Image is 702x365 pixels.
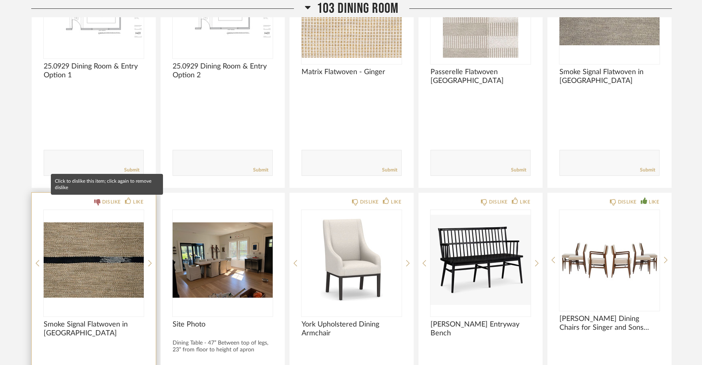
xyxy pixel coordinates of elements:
span: 25.0929 Dining Room & Entry Option 1 [44,62,144,80]
div: DISLIKE [360,198,379,206]
div: Dining Table - 47” Between top of legs, 23” from floor to height of apron [173,340,273,353]
img: undefined [173,210,273,310]
div: DISLIKE [102,198,121,206]
div: 0 [430,210,531,310]
span: York Upholstered Dining Armchair [302,320,402,338]
div: 0 [173,210,273,310]
span: Smoke Signal Flatwoven in [GEOGRAPHIC_DATA] [44,320,144,338]
div: LIKE [649,198,659,206]
div: DISLIKE [618,198,637,206]
img: undefined [44,210,144,310]
a: Submit [124,167,139,173]
span: 25.0929 Dining Room & Entry Option 2 [173,62,273,80]
span: Matrix Flatwoven - Ginger [302,68,402,77]
span: Site Photo [173,320,273,329]
span: Smoke Signal Flatwoven in [GEOGRAPHIC_DATA] [559,68,660,85]
img: undefined [559,210,660,310]
span: [PERSON_NAME] Entryway Bench [430,320,531,338]
img: undefined [302,210,402,310]
div: 0 [44,210,144,310]
a: Submit [511,167,526,173]
div: LIKE [520,198,530,206]
a: Submit [382,167,397,173]
span: Passerelle Flatwoven [GEOGRAPHIC_DATA] [430,68,531,85]
a: Submit [253,167,268,173]
img: undefined [430,210,531,310]
a: Submit [640,167,655,173]
div: 0 [302,210,402,310]
div: LIKE [391,198,401,206]
div: DISLIKE [489,198,508,206]
div: LIKE [133,198,143,206]
span: [PERSON_NAME] Dining Chairs for Singer and Sons Sons Set of Six 1950c. [559,315,660,332]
